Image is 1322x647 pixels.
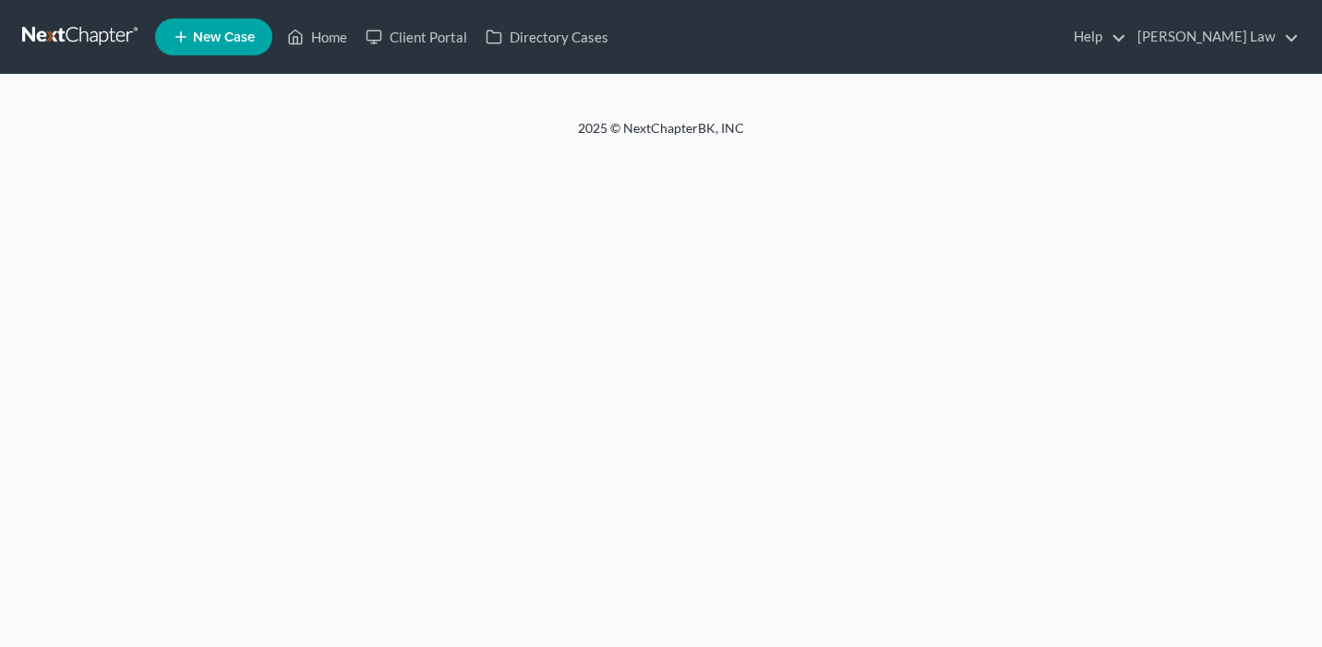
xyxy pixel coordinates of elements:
a: [PERSON_NAME] Law [1128,20,1299,54]
new-legal-case-button: New Case [155,18,272,55]
a: Directory Cases [476,20,618,54]
a: Home [278,20,356,54]
a: Client Portal [356,20,476,54]
div: 2025 © NextChapterBK, INC [135,119,1187,152]
a: Help [1064,20,1126,54]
